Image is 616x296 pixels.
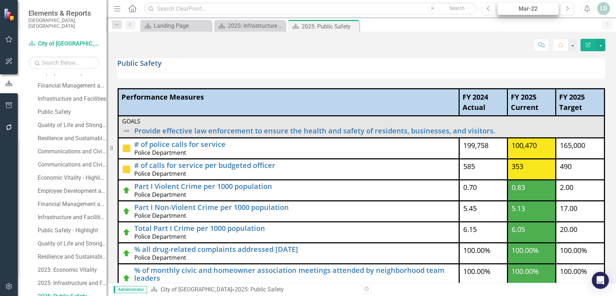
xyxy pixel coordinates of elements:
[597,2,610,15] button: LD
[134,162,455,169] a: # of calls for service per budgeted officer
[38,227,107,234] div: Public Safety - Highlight
[36,238,107,249] a: Quality of Life and Strong Neighborhoods - Highlight
[38,214,107,221] div: Infrastructure and Facilities - Highlight
[36,146,107,157] a: Communications and Civic Engagement
[134,127,600,135] a: Provide effective law enforcement to ensure the health and safety of residents, businesses, and v...
[512,141,537,150] span: 100,470
[36,225,107,236] a: Public Safety - Highlight
[36,264,107,276] a: 2025: Economic Vitality
[134,282,186,290] span: Police Department
[36,199,107,210] a: Financial Management and Administration - Highlight
[512,162,523,171] span: 353
[118,138,459,159] td: Double-Click to Edit Right Click for Context Menu
[38,201,107,207] div: Financial Management and Administration - Highlight
[134,245,455,253] a: % all drug-related complaints addressed [DATE]
[560,162,572,171] span: 490
[134,232,186,240] span: Police Department
[463,245,491,255] span: 100.00%
[122,127,131,135] img: Not Defined
[512,183,525,192] span: 0.83
[38,254,107,260] div: Resilience and Sustainability - Highlight
[134,190,186,199] span: Police Department
[134,203,455,211] a: Part I Non-Violent Crime per 1000 population
[439,4,475,14] button: Search
[38,188,107,194] div: Employee Development and Empowerment - Highlight
[114,286,147,293] span: Administrator
[38,267,107,273] div: 2025: Economic Vitality
[38,109,107,115] div: Public Safety
[28,57,99,69] input: Search Below...
[560,203,577,213] span: 17.00
[154,21,210,30] div: Landing Page
[38,135,107,142] div: Resilience and Sustainability
[134,141,455,148] a: # of police calls for service
[512,245,539,255] span: 100.00%
[38,162,107,168] div: Communications and Civic Engagement - Highlight
[560,141,585,150] span: 165,000
[38,83,107,89] div: Financial Management and Administration
[463,183,477,192] span: 0.70
[449,5,465,11] span: Search
[134,224,455,232] a: Total Part I Crime per 1000 population
[36,172,107,184] a: Economic Vitality - Highlight
[228,21,283,30] div: 2025: Infrastructure and Facilities
[512,203,525,213] span: 5.13
[118,201,459,222] td: Double-Click to Edit Right Click for Context Menu
[122,207,131,216] img: On Track (80% or higher)
[118,222,459,243] td: Double-Click to Edit Right Click for Context Menu
[28,17,99,29] small: [GEOGRAPHIC_DATA], [GEOGRAPHIC_DATA]
[118,116,605,138] td: Double-Click to Edit Right Click for Context Menu
[122,118,600,125] div: Goals
[592,272,609,289] div: Open Intercom Messenger
[4,8,16,20] img: ClearPoint Strategy
[560,245,587,255] span: 100.00%
[36,185,107,197] a: Employee Development and Empowerment - Highlight
[38,148,107,155] div: Communications and Civic Engagement
[118,264,459,292] td: Double-Click to Edit Right Click for Context Menu
[463,203,477,213] span: 5.45
[36,80,107,91] a: Financial Management and Administration
[463,266,491,276] span: 100.00%
[302,22,357,31] div: 2025: Public Safety
[134,253,186,261] span: Police Department
[161,286,232,293] a: City of [GEOGRAPHIC_DATA]
[36,120,107,131] a: Quality of Life and Strong Neighborhoods
[560,224,577,234] span: 20.00
[122,249,131,258] img: On Track (80% or higher)
[118,243,459,264] td: Double-Click to Edit Right Click for Context Menu
[38,175,107,181] div: Economic Vitality - Highlight
[38,122,107,128] div: Quality of Life and Strong Neighborhoods
[142,21,210,30] a: Landing Page
[122,186,131,195] img: On Track (80% or higher)
[118,159,459,180] td: Double-Click to Edit Right Click for Context Menu
[134,266,455,282] a: % of monthly civic and homeowner association meetings attended by neighborhood team leaders
[28,40,99,48] a: City of [GEOGRAPHIC_DATA]
[134,183,455,190] a: Part I Violent Crime per 1000 population
[500,5,556,13] div: Mar-22
[38,240,107,247] div: Quality of Life and Strong Neighborhoods - Highlight
[122,144,131,153] img: In Progress
[134,211,186,220] span: Police Department
[28,9,99,17] span: Elements & Reports
[134,169,186,178] span: Police Department
[36,212,107,223] a: Infrastructure and Facilities - Highlight
[134,148,186,157] span: Police Department
[36,106,107,118] a: Public Safety
[463,162,475,171] span: 585
[36,133,107,144] a: Resilience and Sustainability
[512,224,525,234] span: 6.05
[235,286,284,293] div: 2025: Public Safety
[117,58,162,68] strong: Public Safety
[151,286,356,294] div: »
[122,228,131,237] img: On Track (80% or higher)
[463,141,488,150] span: 199,758
[36,93,107,105] a: Infrastructure and Facilities
[216,21,283,30] a: 2025: Infrastructure and Facilities
[36,277,107,289] a: 2025: Infrastructure and Facilities
[497,2,559,15] button: Mar-22
[36,251,107,263] a: Resilience and Sustainability - Highlight
[560,183,573,192] span: 2.00
[144,2,477,15] input: Search ClearPoint...
[122,165,131,174] img: In Progress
